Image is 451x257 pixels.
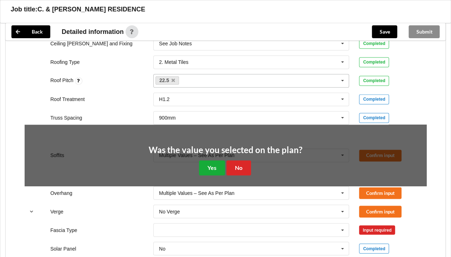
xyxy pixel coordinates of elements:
[359,243,389,253] div: Completed
[359,113,389,123] div: Completed
[226,160,251,175] button: No
[372,25,397,38] button: Save
[50,208,63,214] label: Verge
[50,41,132,46] label: Ceiling [PERSON_NAME] and Fixing
[359,76,389,86] div: Completed
[199,160,225,175] button: Yes
[50,115,82,121] label: Truss Spacing
[25,205,39,218] button: reference-toggle
[50,59,80,65] label: Roofing Type
[50,96,85,102] label: Roof Treatment
[50,77,75,83] label: Roof Pitch
[159,60,188,65] div: 2. Metal Tiles
[159,41,192,46] div: See Job Notes
[159,209,180,214] div: No Verge
[359,94,389,104] div: Completed
[149,145,302,156] h2: Was the value you selected on the plan?
[159,115,176,120] div: 900mm
[359,39,389,49] div: Completed
[159,190,234,195] div: Multiple Values – See As Per Plan
[159,97,170,102] div: H1.2
[359,206,401,217] button: Confirm input
[50,190,72,196] label: Overhang
[155,76,179,85] a: 22.5
[37,5,145,14] h3: C. & [PERSON_NAME] RESIDENCE
[359,187,401,199] button: Confirm input
[11,25,50,38] button: Back
[159,246,165,251] div: No
[359,57,389,67] div: Completed
[50,246,76,251] label: Solar Panel
[62,29,124,35] span: Detailed information
[11,5,37,14] h3: Job title:
[359,225,395,235] div: Input required
[50,227,77,233] label: Fascia Type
